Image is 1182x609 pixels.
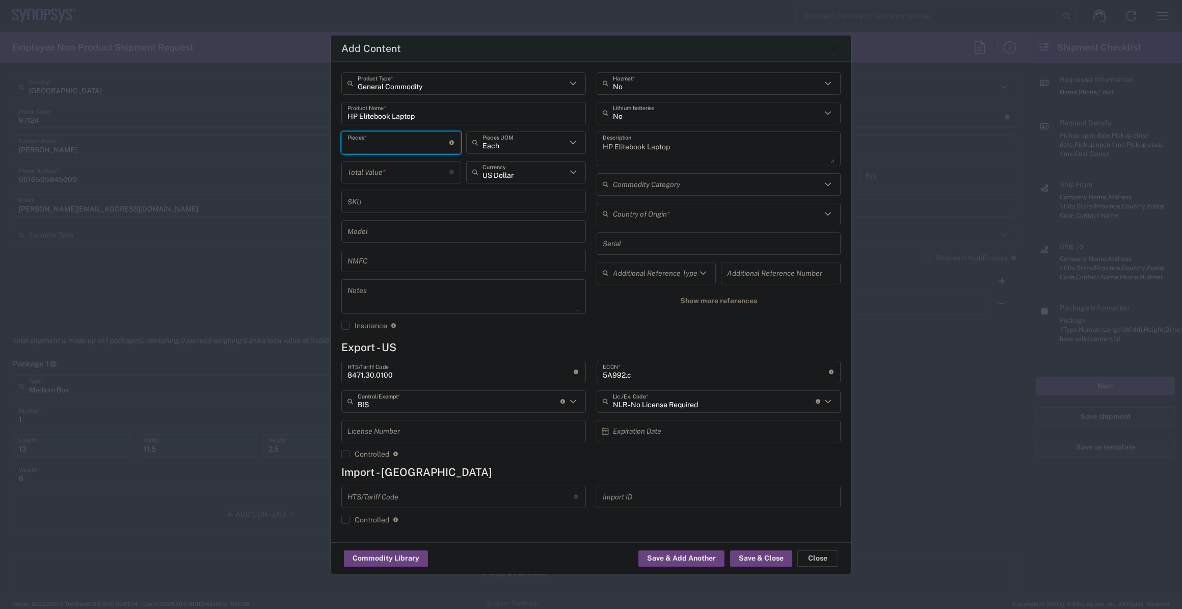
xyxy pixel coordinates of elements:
h4: Export - US [341,341,841,354]
label: Insurance [341,322,387,330]
h4: Import - [GEOGRAPHIC_DATA] [341,466,841,479]
h4: Add Content [341,41,401,56]
label: Controlled [341,516,389,524]
button: Close [797,550,838,567]
button: Save & Add Another [638,550,724,567]
button: Save & Close [730,550,792,567]
button: Commodity Library [344,550,428,567]
button: Close [826,41,841,56]
span: Show more references [680,296,757,306]
label: Controlled [341,450,389,458]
